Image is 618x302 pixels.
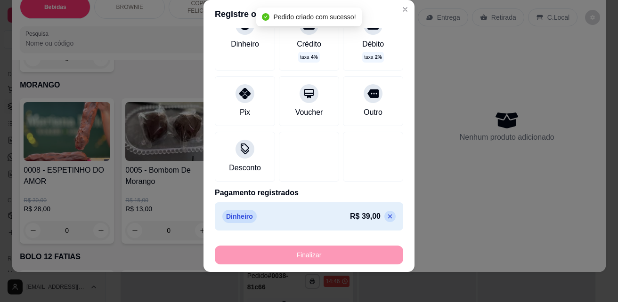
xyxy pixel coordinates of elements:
div: Desconto [229,162,261,174]
p: taxa [364,54,382,61]
p: taxa [300,54,317,61]
span: 2 % [375,54,382,61]
p: Dinheiro [222,210,257,223]
div: Pix [240,107,250,118]
p: Pagamento registrados [215,187,403,199]
button: Close [398,2,413,17]
p: R$ 39,00 [350,211,381,222]
div: Dinheiro [231,39,259,50]
div: Voucher [295,107,323,118]
div: Débito [362,39,384,50]
div: Outro [364,107,382,118]
span: Pedido criado com sucesso! [273,13,356,21]
div: Crédito [297,39,321,50]
span: check-circle [262,13,269,21]
span: 4 % [311,54,317,61]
